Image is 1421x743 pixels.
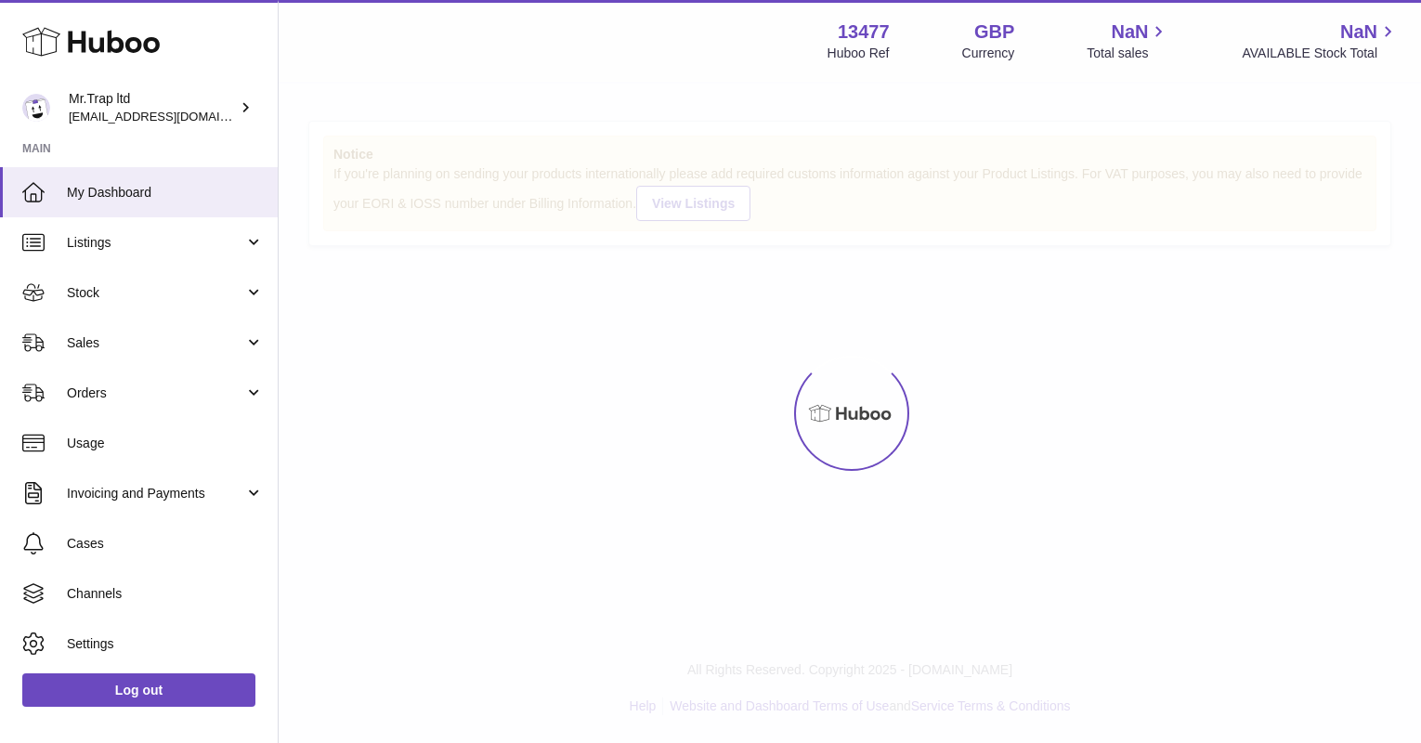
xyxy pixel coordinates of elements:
div: Huboo Ref [828,45,890,62]
span: Total sales [1087,45,1169,62]
span: NaN [1111,20,1148,45]
span: Channels [67,585,264,603]
div: Mr.Trap ltd [69,90,236,125]
span: Settings [67,635,264,653]
span: Usage [67,435,264,452]
a: NaN AVAILABLE Stock Total [1242,20,1399,62]
span: [EMAIL_ADDRESS][DOMAIN_NAME] [69,109,273,124]
a: NaN Total sales [1087,20,1169,62]
span: Orders [67,385,244,402]
span: Listings [67,234,244,252]
span: My Dashboard [67,184,264,202]
a: Log out [22,673,255,707]
img: office@grabacz.eu [22,94,50,122]
span: Invoicing and Payments [67,485,244,502]
span: Stock [67,284,244,302]
div: Currency [962,45,1015,62]
strong: 13477 [838,20,890,45]
span: AVAILABLE Stock Total [1242,45,1399,62]
span: Sales [67,334,244,352]
strong: GBP [974,20,1014,45]
span: NaN [1340,20,1377,45]
span: Cases [67,535,264,553]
